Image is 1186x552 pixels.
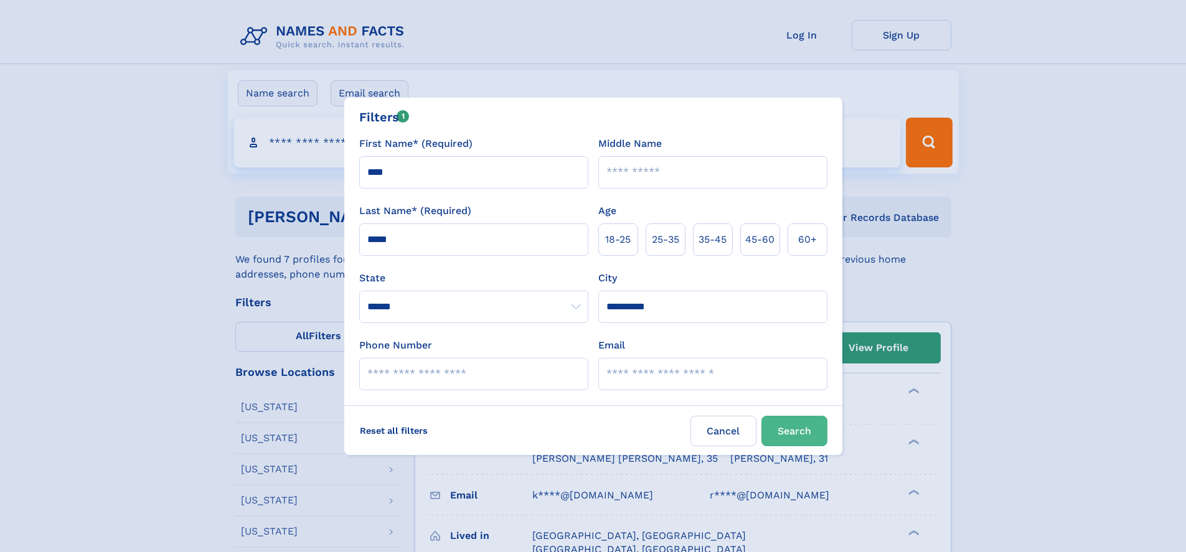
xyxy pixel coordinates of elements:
[652,232,679,247] span: 25‑35
[359,203,471,218] label: Last Name* (Required)
[798,232,817,247] span: 60+
[745,232,774,247] span: 45‑60
[359,271,588,286] label: State
[359,136,473,151] label: First Name* (Required)
[352,416,436,446] label: Reset all filters
[699,232,727,247] span: 35‑45
[598,338,625,353] label: Email
[605,232,631,247] span: 18‑25
[598,136,662,151] label: Middle Name
[690,416,756,446] label: Cancel
[598,203,616,218] label: Age
[359,338,432,353] label: Phone Number
[761,416,827,446] button: Search
[359,108,410,126] div: Filters
[598,271,617,286] label: City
